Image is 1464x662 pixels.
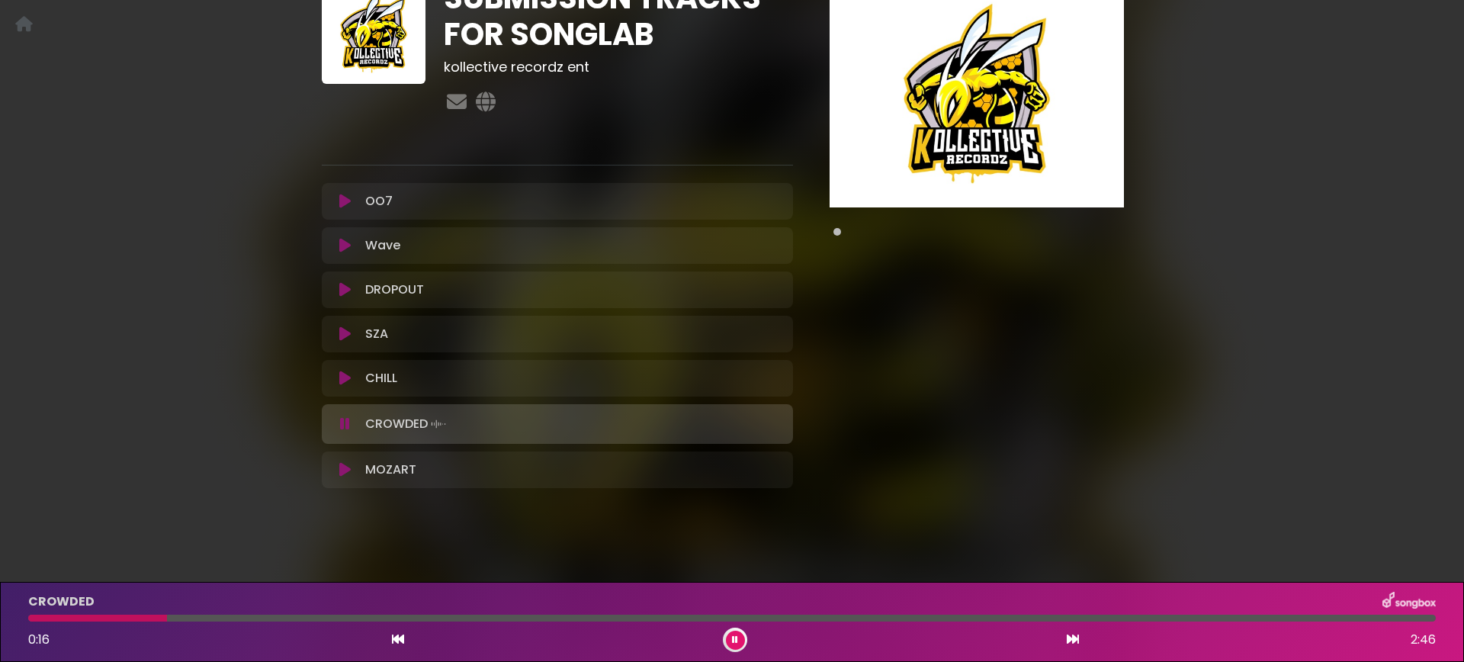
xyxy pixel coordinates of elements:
[365,281,424,299] p: DROPOUT
[365,461,416,479] p: MOZART
[365,325,388,343] p: SZA
[365,192,393,210] p: OO7
[428,413,449,435] img: waveform4.gif
[365,369,397,387] p: CHILL
[444,59,792,76] h3: kollective recordz ent
[365,236,400,255] p: Wave
[365,413,449,435] p: CROWDED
